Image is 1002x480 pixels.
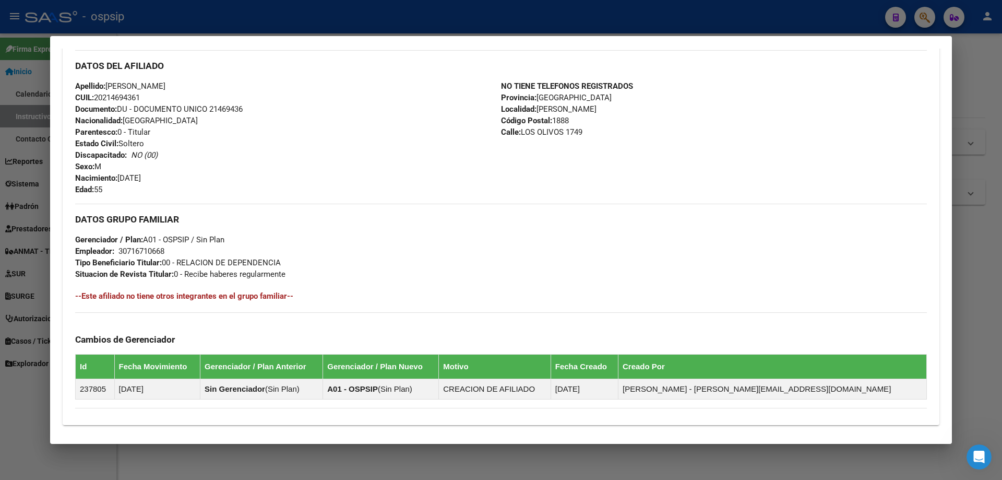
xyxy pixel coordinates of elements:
[75,104,243,114] span: DU - DOCUMENTO UNICO 21469436
[618,379,927,400] td: [PERSON_NAME] - [PERSON_NAME][EMAIL_ADDRESS][DOMAIN_NAME]
[75,116,198,125] span: [GEOGRAPHIC_DATA]
[75,116,123,125] strong: Nacionalidad:
[618,355,927,379] th: Creado Por
[75,150,127,160] strong: Discapacitado:
[501,104,536,114] strong: Localidad:
[327,384,378,393] strong: A01 - OSPSIP
[76,355,115,379] th: Id
[118,245,164,257] div: 30716710668
[75,270,285,279] span: 0 - Recibe haberes regularmente
[75,162,94,171] strong: Sexo:
[501,116,552,125] strong: Código Postal:
[131,150,158,160] i: NO (00)
[75,93,140,102] span: 20214694361
[200,355,323,379] th: Gerenciador / Plan Anterior
[501,116,569,125] span: 1888
[75,139,144,148] span: Soltero
[75,235,143,244] strong: Gerenciador / Plan:
[323,379,439,400] td: ( )
[75,93,94,102] strong: CUIL:
[114,379,200,400] td: [DATE]
[501,127,521,137] strong: Calle:
[501,81,633,91] strong: NO TIENE TELEFONOS REGISTRADOS
[75,214,927,225] h3: DATOS GRUPO FAMILIAR
[501,104,597,114] span: [PERSON_NAME]
[268,384,297,393] span: Sin Plan
[75,162,101,171] span: M
[75,247,114,256] strong: Empleador:
[76,379,115,400] td: 237805
[75,81,105,91] strong: Apellido:
[551,355,618,379] th: Fecha Creado
[75,258,281,267] span: 00 - RELACION DE DEPENDENCIA
[75,290,927,302] h4: --Este afiliado no tiene otros integrantes en el grupo familiar--
[380,384,410,393] span: Sin Plan
[551,379,618,400] td: [DATE]
[75,270,174,279] strong: Situacion de Revista Titular:
[967,444,992,470] iframe: Intercom live chat
[75,258,162,267] strong: Tipo Beneficiario Titular:
[200,379,323,400] td: ( )
[75,81,165,91] span: [PERSON_NAME]
[501,93,536,102] strong: Provincia:
[323,355,439,379] th: Gerenciador / Plan Nuevo
[75,60,927,72] h3: DATOS DEL AFILIADO
[75,185,94,194] strong: Edad:
[75,127,117,137] strong: Parentesco:
[439,355,551,379] th: Motivo
[75,173,117,183] strong: Nacimiento:
[75,235,224,244] span: A01 - OSPSIP / Sin Plan
[75,139,118,148] strong: Estado Civil:
[439,379,551,400] td: CREACION DE AFILIADO
[75,334,927,345] h3: Cambios de Gerenciador
[501,127,582,137] span: LOS OLIVOS 1749
[75,104,117,114] strong: Documento:
[75,185,102,194] span: 55
[75,173,141,183] span: [DATE]
[205,384,265,393] strong: Sin Gerenciador
[501,93,612,102] span: [GEOGRAPHIC_DATA]
[114,355,200,379] th: Fecha Movimiento
[75,127,150,137] span: 0 - Titular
